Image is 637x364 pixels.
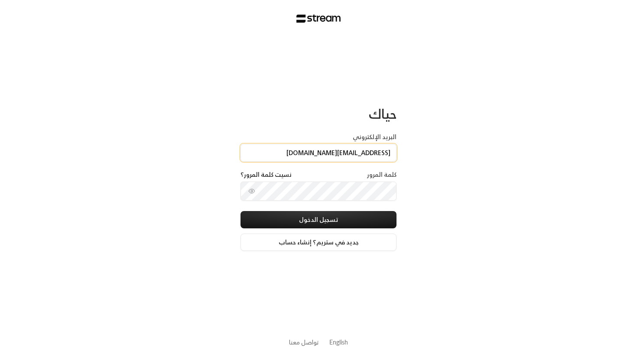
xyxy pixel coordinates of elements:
[240,170,292,179] a: نسيت كلمة المرور؟
[329,334,348,350] a: English
[353,133,396,141] label: البريد الإلكتروني
[296,14,341,23] img: Stream Logo
[289,337,319,348] a: تواصل معنا
[240,211,396,228] button: تسجيل الدخول
[369,102,396,125] span: حياك
[367,170,396,179] label: كلمة المرور
[240,234,396,251] a: جديد في ستريم؟ إنشاء حساب
[245,184,259,198] button: toggle password visibility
